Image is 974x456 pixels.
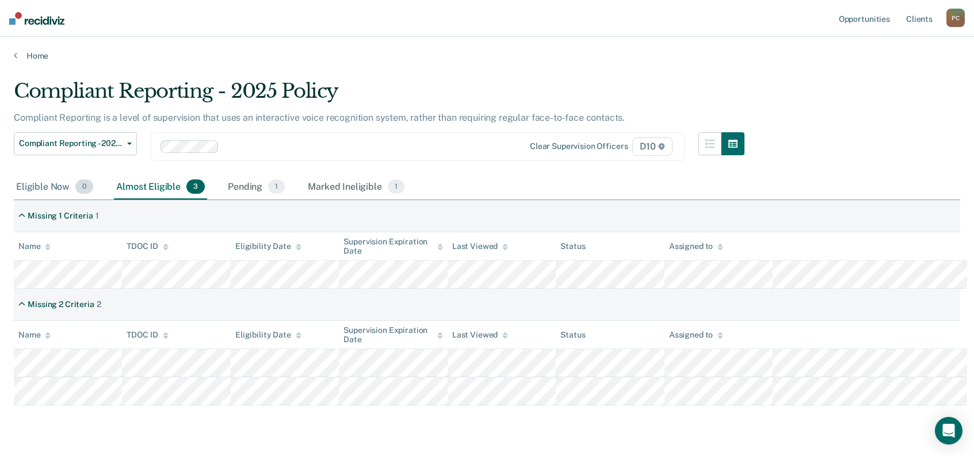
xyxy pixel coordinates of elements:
[127,242,168,251] div: TDOC ID
[14,51,960,61] a: Home
[452,330,508,340] div: Last Viewed
[127,330,168,340] div: TDOC ID
[946,9,965,27] div: P C
[97,300,101,309] div: 2
[186,179,205,194] span: 3
[560,242,585,251] div: Status
[226,175,287,200] div: Pending1
[14,206,104,225] div: Missing 1 Criteria1
[530,141,628,151] div: Clear supervision officers
[18,242,51,251] div: Name
[452,242,508,251] div: Last Viewed
[305,175,407,200] div: Marked Ineligible1
[19,139,123,148] span: Compliant Reporting - 2025 Policy
[114,175,207,200] div: Almost Eligible3
[632,137,672,156] span: D10
[343,325,442,345] div: Supervision Expiration Date
[235,330,301,340] div: Eligibility Date
[75,179,93,194] span: 0
[28,300,94,309] div: Missing 2 Criteria
[14,112,625,123] p: Compliant Reporting is a level of supervision that uses an interactive voice recognition system, ...
[268,179,285,194] span: 1
[14,295,106,314] div: Missing 2 Criteria2
[14,132,137,155] button: Compliant Reporting - 2025 Policy
[669,330,723,340] div: Assigned to
[946,9,965,27] button: PC
[669,242,723,251] div: Assigned to
[14,175,96,200] div: Eligible Now0
[14,79,744,112] div: Compliant Reporting - 2025 Policy
[9,12,64,25] img: Recidiviz
[235,242,301,251] div: Eligibility Date
[935,417,962,444] div: Open Intercom Messenger
[28,211,93,221] div: Missing 1 Criteria
[343,237,442,256] div: Supervision Expiration Date
[96,211,99,221] div: 1
[18,330,51,340] div: Name
[560,330,585,340] div: Status
[388,179,404,194] span: 1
